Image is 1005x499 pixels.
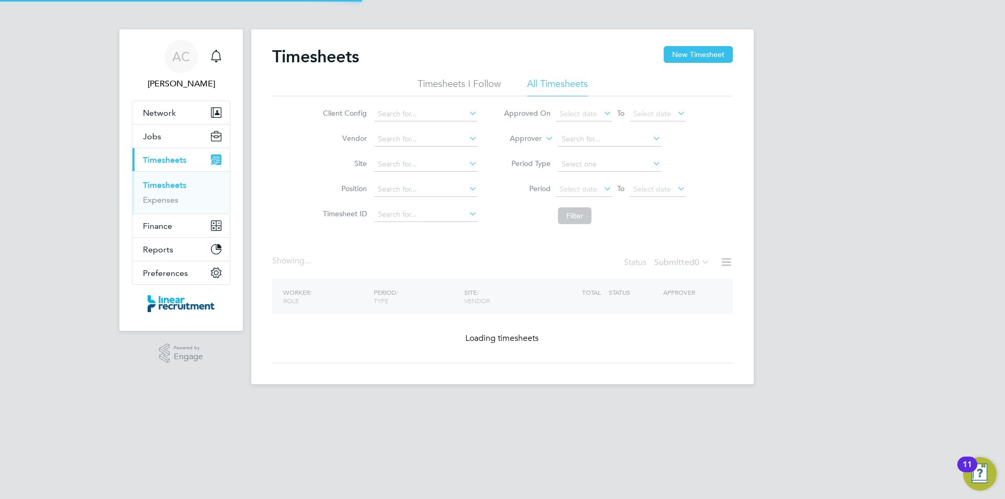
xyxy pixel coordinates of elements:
[132,214,230,237] button: Finance
[174,352,203,361] span: Engage
[143,180,186,190] a: Timesheets
[963,464,972,478] div: 11
[272,46,359,67] h2: Timesheets
[504,184,551,193] label: Period
[504,108,551,118] label: Approved On
[320,209,367,218] label: Timesheet ID
[633,109,671,118] span: Select date
[374,207,477,222] input: Search for...
[119,29,243,331] nav: Main navigation
[560,109,597,118] span: Select date
[374,182,477,197] input: Search for...
[143,108,176,118] span: Network
[633,184,671,194] span: Select date
[558,132,661,147] input: Search for...
[132,125,230,148] button: Jobs
[174,343,203,352] span: Powered by
[560,184,597,194] span: Select date
[654,257,710,268] label: Submitted
[374,132,477,147] input: Search for...
[132,148,230,171] button: Timesheets
[963,457,997,491] button: Open Resource Center, 11 new notifications
[320,134,367,143] label: Vendor
[374,107,477,121] input: Search for...
[132,171,230,214] div: Timesheets
[614,106,628,120] span: To
[143,131,161,141] span: Jobs
[143,155,186,165] span: Timesheets
[320,108,367,118] label: Client Config
[558,207,591,224] button: Filter
[132,101,230,124] button: Network
[132,77,230,90] span: Anneliese Clifton
[527,77,588,96] li: All Timesheets
[143,268,188,278] span: Preferences
[172,50,190,63] span: AC
[272,256,313,267] div: Showing
[132,261,230,284] button: Preferences
[695,257,699,268] span: 0
[143,245,173,254] span: Reports
[558,157,661,172] input: Select one
[132,40,230,90] a: AC[PERSON_NAME]
[132,295,230,312] a: Go to home page
[418,77,501,96] li: Timesheets I Follow
[159,343,204,363] a: Powered byEngage
[320,159,367,168] label: Site
[624,256,712,270] div: Status
[143,195,178,205] a: Expenses
[495,134,542,144] label: Approver
[143,221,172,231] span: Finance
[374,157,477,172] input: Search for...
[132,238,230,261] button: Reports
[504,159,551,168] label: Period Type
[305,256,311,266] span: ...
[664,46,733,63] button: New Timesheet
[148,295,215,312] img: linearrecruitment-logo-retina.png
[320,184,367,193] label: Position
[614,182,628,195] span: To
